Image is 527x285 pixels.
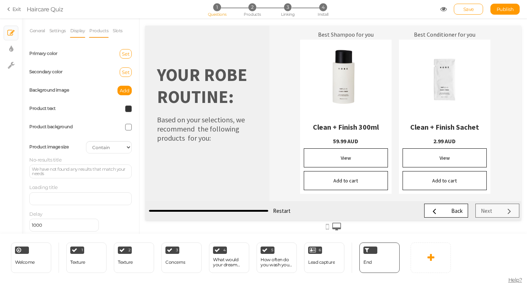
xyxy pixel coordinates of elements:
[248,3,256,11] span: 2
[497,6,514,12] span: Publish
[70,260,85,265] div: Texture
[271,3,305,11] li: 3 Linking
[70,24,86,38] a: Display
[257,112,341,119] div: 2.99 AUD
[122,69,130,75] span: Set
[208,12,227,17] span: Questions
[209,243,249,273] div: 4 What would your dream hair be?
[114,243,154,273] div: 2 Texture
[29,69,63,74] label: Secondary color
[319,3,327,11] span: 4
[49,24,66,38] a: Settings
[308,260,335,265] div: Lead capture
[15,259,35,265] span: Welcome
[463,6,474,12] span: Save
[82,248,83,252] span: 1
[235,3,269,11] li: 2 Products
[29,184,58,190] label: Loading title
[128,182,145,189] span: Restart
[165,152,236,158] div: Add to cart
[223,248,226,252] span: 4
[128,248,131,252] span: 2
[271,248,273,252] span: 5
[29,157,61,163] label: No-results title
[7,5,21,13] a: Exit
[29,51,57,56] label: Primary color
[284,3,292,11] span: 3
[213,3,221,11] span: 1
[359,243,400,273] div: End
[165,129,236,136] div: View
[304,243,344,273] div: 6 Lead capture
[454,4,483,15] div: Save
[120,49,132,59] button: Set
[263,129,335,136] div: View
[122,51,130,57] span: Set
[176,248,178,252] span: 3
[161,243,202,273] div: 3 Concerns
[244,12,261,17] span: Products
[89,24,109,38] a: Products
[306,3,340,11] li: 4 Install
[257,91,341,112] div: Clean + Finish Sachet
[12,38,102,82] strong: YOUR ROBE ROUTINE:
[29,211,42,217] label: Delay
[155,4,246,14] div: Best Shampoo for you
[254,4,345,14] div: Best Conditioner for you
[263,152,335,158] div: Add to cart
[319,248,321,252] span: 6
[29,87,69,93] label: Background image
[120,88,130,93] span: Add
[281,12,294,17] span: Linking
[12,89,112,117] div: Based on your selections, we recommend the following products for you:
[66,243,106,273] div: 1 Texture
[318,12,328,17] span: Install
[120,67,132,77] button: Set
[29,24,45,38] a: General
[306,182,317,189] div: Back
[257,243,297,273] div: 5 How often do you wash your hair?
[508,277,522,283] span: Help?
[165,260,185,265] div: Concerns
[363,259,372,265] span: End
[27,5,63,14] div: Haircare Quiz
[29,106,55,111] label: Product text
[29,144,68,149] label: Product image size
[200,3,234,11] li: 1 Questions
[11,243,51,273] div: Welcome
[117,86,132,95] button: Add
[112,24,123,38] a: Slots
[118,260,133,265] div: Texture
[158,91,243,112] div: Clean + Finish 300ml
[158,112,243,119] div: 59.99 AUD
[32,167,129,176] div: We have not found any results that match your needs
[213,257,245,267] div: What would your dream hair be?
[29,124,72,129] label: Product background
[261,257,293,267] div: How often do you wash your hair?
